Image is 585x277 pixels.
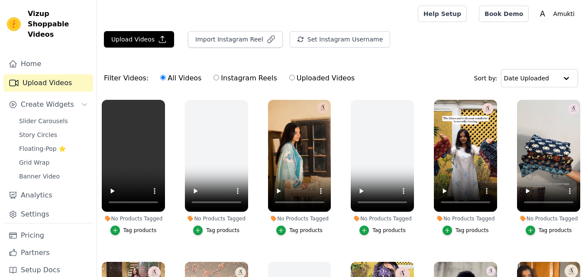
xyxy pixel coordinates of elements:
[3,206,93,223] a: Settings
[19,172,60,181] span: Banner Video
[351,215,414,222] div: No Products Tagged
[19,117,68,125] span: Slider Carousels
[3,244,93,261] a: Partners
[479,6,529,22] a: Book Demo
[185,215,248,222] div: No Products Tagged
[213,75,219,80] input: Instagram Reels
[540,10,545,18] text: A
[160,73,202,84] label: All Videos
[372,227,406,234] div: Tag products
[14,170,93,182] a: Banner Video
[276,226,323,235] button: Tag products
[3,227,93,244] a: Pricing
[206,227,239,234] div: Tag products
[549,6,578,22] p: Amukti
[14,143,93,155] a: Floating-Pop ⭐
[526,226,572,235] button: Tag products
[110,226,157,235] button: Tag products
[289,227,323,234] div: Tag products
[418,6,467,22] a: Help Setup
[193,226,239,235] button: Tag products
[21,99,74,110] span: Create Widgets
[536,6,578,22] button: A Amukti
[3,187,93,204] a: Analytics
[434,215,497,222] div: No Products Tagged
[14,115,93,127] a: Slider Carousels
[268,215,331,222] div: No Products Tagged
[14,156,93,169] a: Grid Wrap
[443,226,489,235] button: Tag products
[19,158,49,167] span: Grid Wrap
[517,215,580,222] div: No Products Tagged
[3,55,93,73] a: Home
[14,129,93,141] a: Story Circles
[3,74,93,92] a: Upload Videos
[123,227,157,234] div: Tag products
[19,144,66,153] span: Floating-Pop ⭐
[104,68,359,88] div: Filter Videos:
[28,9,90,40] span: Vizup Shoppable Videos
[474,69,579,87] div: Sort by:
[160,75,166,80] input: All Videos
[289,73,355,84] label: Uploaded Videos
[213,73,277,84] label: Instagram Reels
[290,31,390,48] button: Set Instagram Username
[7,17,21,31] img: Vizup
[104,31,174,48] button: Upload Videos
[359,226,406,235] button: Tag products
[19,131,57,139] span: Story Circles
[456,227,489,234] div: Tag products
[289,75,295,80] input: Uploaded Videos
[188,31,283,48] button: Import Instagram Reel
[3,96,93,113] button: Create Widgets
[102,215,165,222] div: No Products Tagged
[539,227,572,234] div: Tag products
